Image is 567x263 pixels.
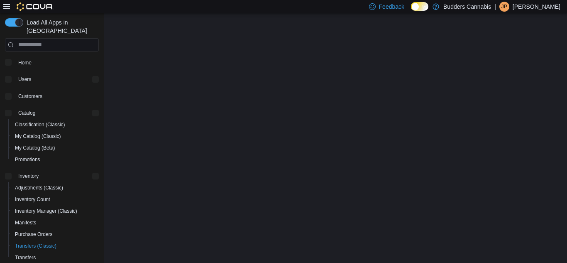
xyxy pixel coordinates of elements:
button: Home [2,57,102,69]
span: Promotions [15,156,40,163]
span: My Catalog (Classic) [15,133,61,140]
img: Cova [17,2,54,11]
button: Promotions [8,154,102,165]
input: Dark Mode [411,2,428,11]
span: Purchase Orders [12,229,99,239]
button: Adjustments (Classic) [8,182,102,194]
span: Inventory Manager (Classic) [12,206,99,216]
a: Home [15,58,35,68]
span: Inventory Count [15,196,50,203]
button: Users [15,74,34,84]
span: Inventory [18,173,39,179]
span: Home [15,57,99,68]
button: Inventory Manager (Classic) [8,205,102,217]
button: Catalog [2,107,102,119]
span: Transfers [12,253,99,263]
span: Adjustments (Classic) [12,183,99,193]
span: My Catalog (Beta) [15,145,55,151]
a: Transfers [12,253,39,263]
span: Catalog [15,108,99,118]
button: Inventory [15,171,42,181]
p: [PERSON_NAME] [513,2,560,12]
span: Inventory Manager (Classic) [15,208,77,214]
span: Users [15,74,99,84]
button: Inventory [2,170,102,182]
a: Promotions [12,155,44,165]
button: Transfers (Classic) [8,240,102,252]
a: My Catalog (Classic) [12,131,64,141]
span: Adjustments (Classic) [15,184,63,191]
button: Inventory Count [8,194,102,205]
button: My Catalog (Classic) [8,130,102,142]
a: Customers [15,91,46,101]
span: Transfers (Classic) [12,241,99,251]
span: My Catalog (Beta) [12,143,99,153]
button: Customers [2,90,102,102]
p: | [494,2,496,12]
a: Adjustments (Classic) [12,183,66,193]
a: Inventory Manager (Classic) [12,206,81,216]
span: Manifests [15,219,36,226]
span: Load All Apps in [GEOGRAPHIC_DATA] [23,18,99,35]
a: Classification (Classic) [12,120,68,130]
span: Classification (Classic) [12,120,99,130]
span: Inventory [15,171,99,181]
span: Users [18,76,31,83]
p: Budders Cannabis [443,2,491,12]
span: Feedback [379,2,404,11]
span: Transfers (Classic) [15,243,56,249]
button: Catalog [15,108,39,118]
span: Customers [18,93,42,100]
span: Purchase Orders [15,231,53,238]
button: Manifests [8,217,102,229]
button: Users [2,74,102,85]
span: Customers [15,91,99,101]
span: Catalog [18,110,35,116]
span: Promotions [12,155,99,165]
span: Inventory Count [12,194,99,204]
a: Manifests [12,218,39,228]
span: Home [18,59,32,66]
div: Jessica Patterson [499,2,509,12]
a: My Catalog (Beta) [12,143,59,153]
span: JP [501,2,507,12]
button: Purchase Orders [8,229,102,240]
span: Classification (Classic) [15,121,65,128]
span: Transfers [15,254,36,261]
a: Transfers (Classic) [12,241,60,251]
button: My Catalog (Beta) [8,142,102,154]
span: My Catalog (Classic) [12,131,99,141]
button: Classification (Classic) [8,119,102,130]
a: Inventory Count [12,194,54,204]
span: Manifests [12,218,99,228]
a: Purchase Orders [12,229,56,239]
